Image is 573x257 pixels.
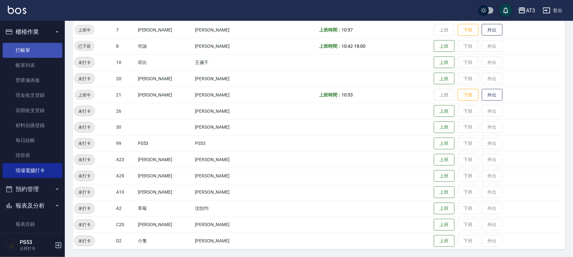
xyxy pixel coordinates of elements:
td: [PERSON_NAME] [194,38,260,54]
td: - [317,38,432,54]
button: 上班 [434,105,455,117]
td: [PERSON_NAME] [194,168,260,184]
span: 10:53 [342,92,353,97]
button: 上班 [434,170,455,182]
td: 菲比 [136,54,194,71]
button: AT3 [516,4,538,17]
td: 20 [114,71,136,87]
button: 上班 [434,73,455,85]
span: 未打卡 [75,59,94,66]
button: save [499,4,512,17]
b: 上班時間： [319,27,342,32]
span: 未打卡 [75,173,94,180]
td: PS53 [194,135,260,152]
p: 公司打卡 [20,246,53,251]
button: 外出 [482,89,503,101]
span: 未打卡 [75,124,94,131]
span: 18:00 [354,44,366,49]
td: 30 [114,119,136,135]
span: 未打卡 [75,222,94,228]
td: 7 [114,22,136,38]
td: 8 [114,38,136,54]
a: 現金收支登錄 [3,88,62,103]
a: 報表目錄 [3,217,62,232]
button: 下班 [458,89,479,101]
button: 上班 [434,154,455,166]
td: 26 [114,103,136,119]
button: 櫃檯作業 [3,23,62,40]
span: 10:57 [342,27,353,32]
span: 上班中 [74,27,95,33]
td: [PERSON_NAME] [136,87,194,103]
a: 營業儀表板 [3,73,62,88]
button: 上班 [434,203,455,215]
td: [PERSON_NAME] [136,71,194,87]
td: [PERSON_NAME] [194,71,260,87]
td: [PERSON_NAME] [194,103,260,119]
td: [PERSON_NAME] [194,87,260,103]
span: 10:42 [342,44,353,49]
a: 現場電腦打卡 [3,163,62,178]
button: 上班 [434,235,455,247]
span: 未打卡 [75,157,94,163]
a: 每日結帳 [3,133,62,148]
td: [PERSON_NAME] [194,184,260,200]
a: 排班表 [3,148,62,163]
img: Logo [8,6,26,14]
td: D2 [114,233,136,249]
a: 店家日報表 [3,232,62,247]
button: 上班 [434,219,455,231]
span: 未打卡 [75,189,94,196]
a: 高階收支登錄 [3,103,62,118]
b: 上班時間： [319,92,342,97]
td: A23 [114,152,136,168]
button: 上班 [434,40,455,52]
button: 外出 [482,24,503,36]
td: 99 [114,135,136,152]
td: [PERSON_NAME] [194,22,260,38]
div: AT3 [526,6,535,15]
td: 沈怡均 [194,200,260,217]
button: 上班 [434,186,455,199]
button: 上班 [434,122,455,134]
td: 10 [114,54,136,71]
button: 下班 [458,24,479,36]
button: 預約管理 [3,181,62,198]
td: [PERSON_NAME] [136,184,194,200]
span: 未打卡 [75,75,94,82]
td: A10 [114,184,136,200]
td: 草莓 [136,200,194,217]
td: 王儀千 [194,54,260,71]
button: 登出 [540,5,565,17]
button: 上班 [434,138,455,150]
a: 材料自購登錄 [3,118,62,133]
span: 未打卡 [75,238,94,245]
button: 報表及分析 [3,197,62,214]
span: 上班中 [74,92,95,98]
td: [PERSON_NAME] [136,168,194,184]
span: 未打卡 [75,205,94,212]
a: 打帳單 [3,43,62,58]
td: [PERSON_NAME] [194,233,260,249]
td: [PERSON_NAME] [194,217,260,233]
td: A2 [114,200,136,217]
td: 21 [114,87,136,103]
td: [PERSON_NAME] [194,152,260,168]
td: 岢諭 [136,38,194,54]
td: [PERSON_NAME] [136,152,194,168]
td: [PERSON_NAME] [136,217,194,233]
td: 小隻 [136,233,194,249]
td: [PERSON_NAME] [194,119,260,135]
td: PS53 [136,135,194,152]
td: C20 [114,217,136,233]
span: 已下班 [74,43,95,50]
span: 未打卡 [75,140,94,147]
a: 帳單列表 [3,58,62,73]
span: 未打卡 [75,108,94,115]
button: 上班 [434,57,455,69]
td: [PERSON_NAME] [136,22,194,38]
img: Person [5,239,18,252]
h5: PS53 [20,239,53,246]
b: 上班時間： [319,44,342,49]
td: A29 [114,168,136,184]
